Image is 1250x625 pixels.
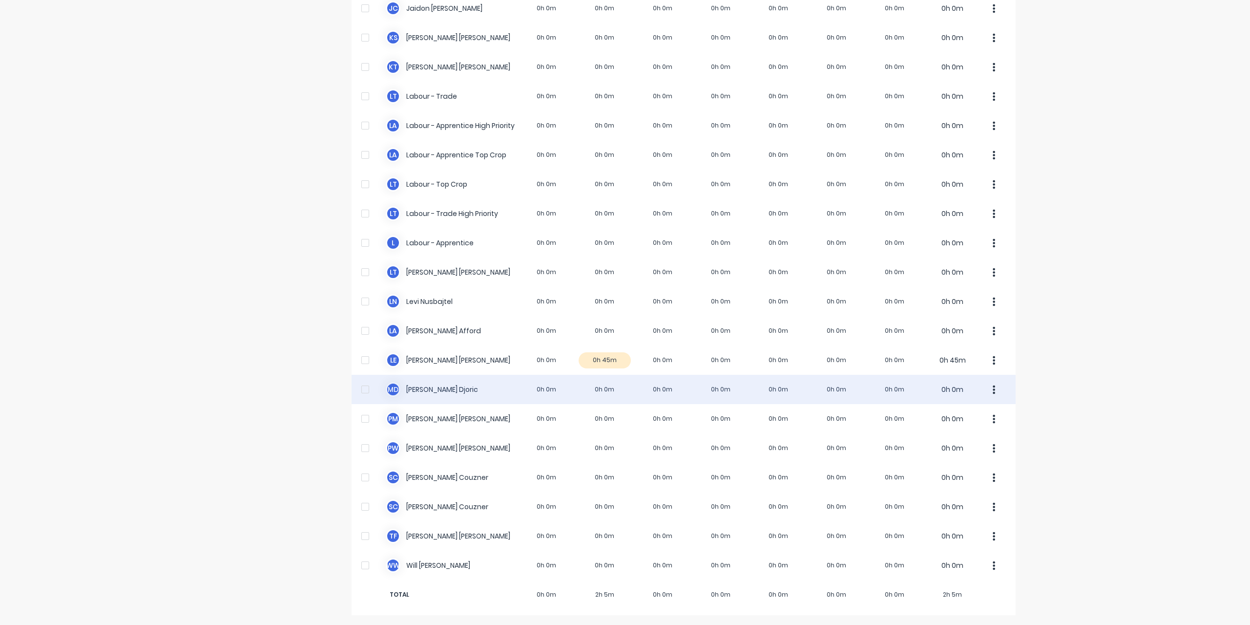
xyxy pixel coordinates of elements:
[576,590,634,599] span: 2h 5m
[808,590,866,599] span: 0h 0m
[386,590,518,599] span: TOTAL
[691,590,750,599] span: 0h 0m
[866,590,924,599] span: 0h 0m
[634,590,692,599] span: 0h 0m
[750,590,808,599] span: 0h 0m
[923,590,981,599] span: 2h 5m
[518,590,576,599] span: 0h 0m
